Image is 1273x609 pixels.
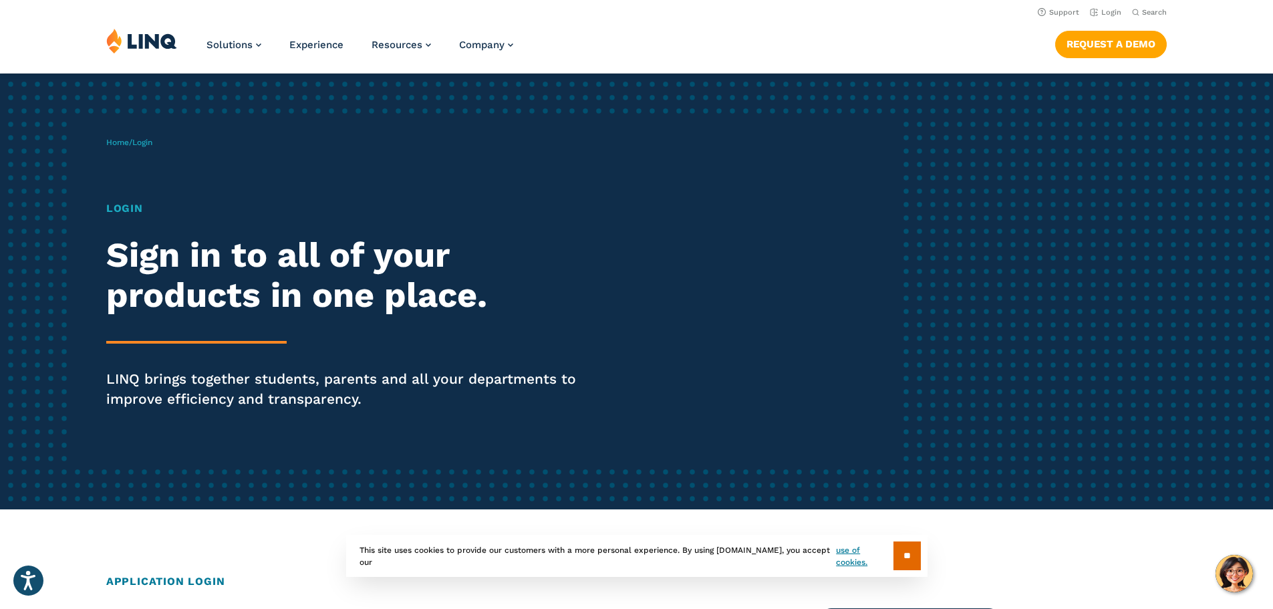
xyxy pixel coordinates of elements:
img: LINQ | K‑12 Software [106,28,177,53]
span: Company [459,39,505,51]
a: Support [1038,8,1079,17]
a: Company [459,39,513,51]
a: Login [1090,8,1121,17]
a: Solutions [206,39,261,51]
button: Open Search Bar [1132,7,1167,17]
a: Home [106,138,129,147]
a: Request a Demo [1055,31,1167,57]
a: Experience [289,39,343,51]
button: Hello, have a question? Let’s chat. [1216,555,1253,592]
a: use of cookies. [836,544,893,568]
p: LINQ brings together students, parents and all your departments to improve efficiency and transpa... [106,369,597,409]
span: Search [1142,8,1167,17]
span: Resources [372,39,422,51]
h1: Login [106,201,597,217]
span: Solutions [206,39,253,51]
a: Resources [372,39,431,51]
div: This site uses cookies to provide our customers with a more personal experience. By using [DOMAIN... [346,535,928,577]
span: / [106,138,152,147]
span: Login [132,138,152,147]
nav: Primary Navigation [206,28,513,72]
nav: Button Navigation [1055,28,1167,57]
h2: Sign in to all of your products in one place. [106,235,597,316]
